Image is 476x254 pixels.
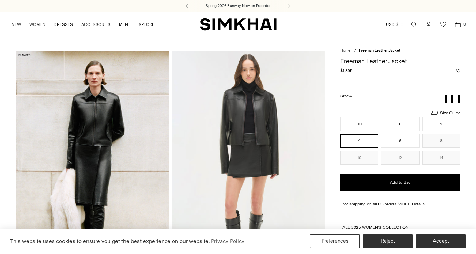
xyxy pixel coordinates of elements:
[340,151,378,165] button: 10
[340,93,352,100] label: Size:
[381,134,419,148] button: 6
[461,21,468,27] span: 0
[340,201,460,207] div: Free shipping on all US orders $200+
[354,48,356,54] div: /
[340,58,460,64] h1: Freeman Leather Jacket
[340,67,353,74] span: $1,395
[206,3,271,9] a: Spring 2026 Runway, Now on Preorder
[340,117,378,131] button: 00
[412,201,425,207] a: Details
[54,17,73,32] a: DRESSES
[436,17,450,31] a: Wishlist
[340,48,350,53] a: Home
[386,17,405,32] button: USD $
[363,234,413,248] button: Reject
[422,17,436,31] a: Go to the account page
[381,151,419,165] button: 12
[340,225,409,230] a: FALL 2025 WOMEN'S COLLECTION
[456,68,460,73] button: Add to Wishlist
[422,134,460,148] button: 8
[340,48,460,54] nav: breadcrumbs
[430,108,460,117] a: Size Guide
[200,17,277,31] a: SIMKHAI
[310,234,360,248] button: Preferences
[422,117,460,131] button: 2
[210,236,245,247] a: Privacy Policy (opens in a new tab)
[81,17,111,32] a: ACCESSORIES
[136,17,154,32] a: EXPLORE
[119,17,128,32] a: MEN
[359,48,400,53] span: Freeman Leather Jacket
[422,151,460,165] button: 14
[416,234,466,248] button: Accept
[451,17,465,31] a: Open cart modal
[390,180,411,186] span: Add to Bag
[29,17,45,32] a: WOMEN
[10,238,210,245] span: This website uses cookies to ensure you get the best experience on our website.
[340,174,460,191] button: Add to Bag
[407,17,421,31] a: Open search modal
[349,94,352,99] span: 4
[340,134,378,148] button: 4
[12,17,21,32] a: NEW
[381,117,419,131] button: 0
